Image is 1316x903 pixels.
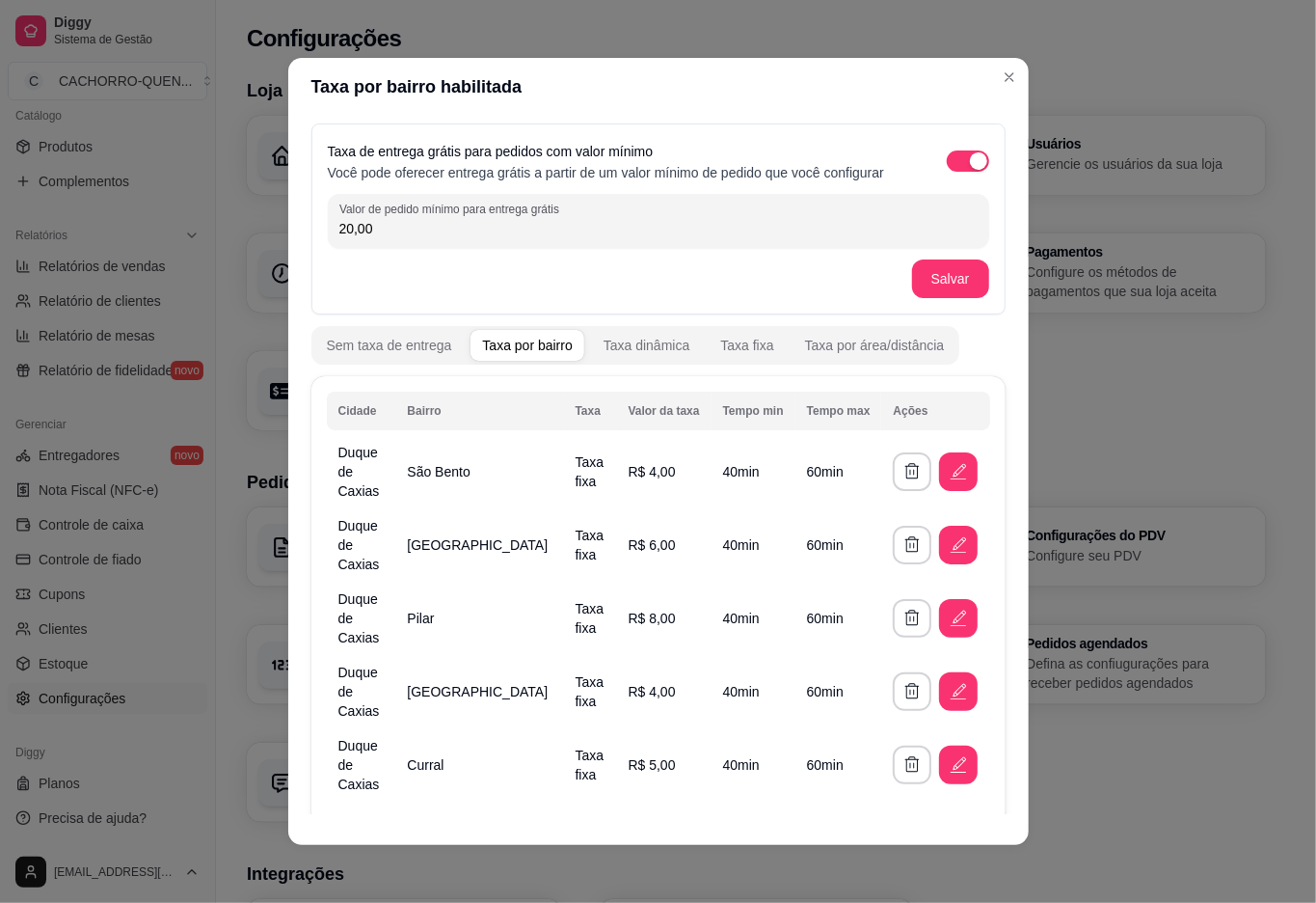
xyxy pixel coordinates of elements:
[576,674,604,709] span: Taxa fixa
[338,518,380,572] span: Duque de Caxias
[576,528,604,562] span: Taxa fixa
[629,537,676,553] span: R$ 6,00
[407,611,434,626] span: Pilar
[604,336,690,355] div: Taxa dinâmica
[795,392,882,430] th: Tempo max
[338,591,380,645] span: Duque de Caxias
[629,611,676,626] span: R$ 8,00
[881,392,989,430] th: Ações
[795,655,882,728] td: 60 min
[629,757,676,773] span: R$ 5,00
[712,435,795,508] td: 40 min
[712,392,795,430] th: Tempo min
[288,58,1029,116] header: Taxa por bairro habilitada
[712,802,795,875] td: 40 min
[564,392,617,430] th: Taxa
[576,454,604,489] span: Taxa fixa
[327,392,396,430] th: Cidade
[629,464,676,479] span: R$ 4,00
[795,728,882,802] td: 60 min
[629,684,676,699] span: R$ 4,00
[795,802,882,875] td: 60 min
[339,219,978,238] input: Valor de pedido mínimo para entrega grátis
[407,537,548,553] span: [GEOGRAPHIC_DATA]
[395,392,563,430] th: Bairro
[339,201,566,217] label: Valor de pedido mínimo para entrega grátis
[617,392,712,430] th: Valor da taxa
[795,582,882,655] td: 60 min
[576,748,604,782] span: Taxa fixa
[795,435,882,508] td: 60 min
[712,655,795,728] td: 40 min
[407,757,443,773] span: Curral
[327,336,452,355] div: Sem taxa de entrega
[576,601,604,636] span: Taxa fixa
[805,336,945,355] div: Taxa por área/distância
[407,464,470,479] span: São Bento
[338,665,380,719] span: Duque de Caxias
[407,684,548,699] span: [GEOGRAPHIC_DATA]
[328,163,884,182] p: Você pode oferecer entrega grátis a partir de um valor mínimo de pedido que você configurar
[712,508,795,582] td: 40 min
[338,811,380,865] span: Duque de Caxias
[328,144,654,159] label: Taxa de entrega grátis para pedidos com valor mínimo
[338,738,380,792] span: Duque de Caxias
[482,336,572,355] div: Taxa por bairro
[712,582,795,655] td: 40 min
[912,260,989,298] button: Salvar
[712,728,795,802] td: 40 min
[795,508,882,582] td: 60 min
[994,62,1025,93] button: Close
[720,336,773,355] div: Taxa fixa
[338,445,380,499] span: Duque de Caxias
